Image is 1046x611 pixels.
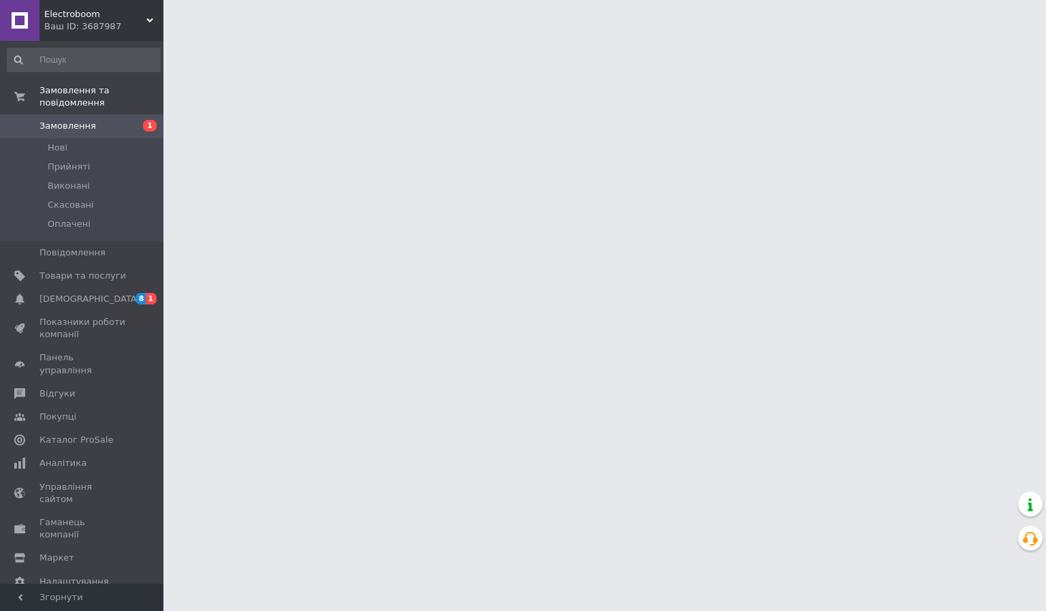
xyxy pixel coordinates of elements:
[48,161,90,173] span: Прийняті
[136,293,146,304] span: 8
[39,293,140,305] span: [DEMOGRAPHIC_DATA]
[39,457,86,469] span: Аналітика
[7,48,161,72] input: Пошук
[39,434,113,446] span: Каталог ProSale
[39,576,109,588] span: Налаштування
[39,247,106,259] span: Повідомлення
[39,552,74,564] span: Маркет
[39,270,126,282] span: Товари та послуги
[44,8,146,20] span: Electroboom
[143,120,157,131] span: 1
[39,84,163,109] span: Замовлення та повідомлення
[146,293,157,304] span: 1
[48,218,91,230] span: Оплачені
[44,20,163,33] div: Ваш ID: 3687987
[39,516,126,541] span: Гаманець компанії
[39,351,126,376] span: Панель управління
[39,316,126,341] span: Показники роботи компанії
[48,142,67,154] span: Нові
[48,180,90,192] span: Виконані
[39,120,96,132] span: Замовлення
[39,388,75,400] span: Відгуки
[39,411,76,423] span: Покупці
[39,481,126,505] span: Управління сайтом
[48,199,94,211] span: Скасовані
